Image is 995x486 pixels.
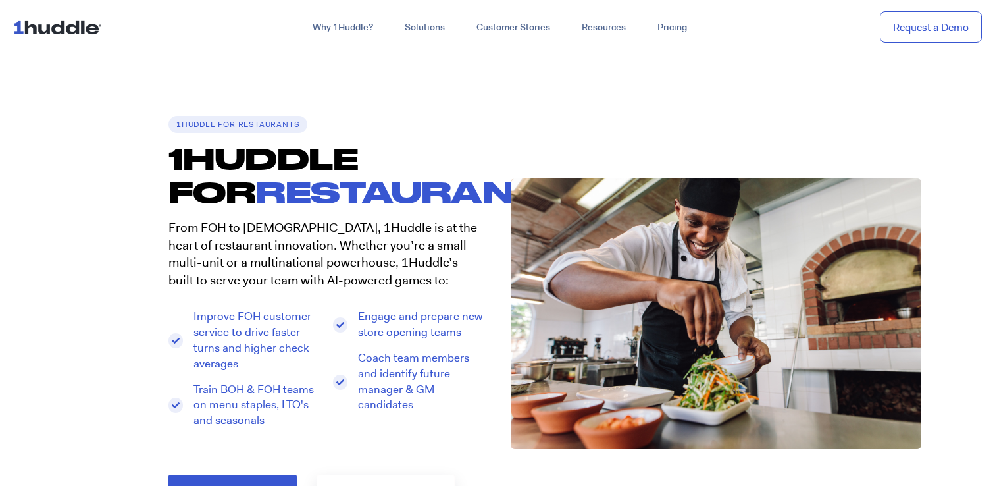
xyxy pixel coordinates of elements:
[168,116,307,133] h6: 1Huddle for Restaurants
[566,16,642,40] a: Resources
[355,350,485,413] span: Coach team members and identify future manager & GM candidates
[355,309,485,340] span: Engage and prepare new store opening teams
[389,16,461,40] a: Solutions
[190,309,320,371] span: Improve FOH customer service to drive faster turns and higher check averages
[461,16,566,40] a: Customer Stories
[13,14,107,40] img: ...
[190,382,320,429] span: Train BOH & FOH teams on menu staples, LTO's and seasonals
[297,16,389,40] a: Why 1Huddle?
[255,175,579,209] span: Restaurants.
[880,11,982,43] a: Request a Demo
[168,142,497,209] h1: 1HUDDLE FOR
[168,219,484,289] p: From FOH to [DEMOGRAPHIC_DATA], 1Huddle is at the heart of restaurant innovation. Whether you’re ...
[642,16,703,40] a: Pricing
